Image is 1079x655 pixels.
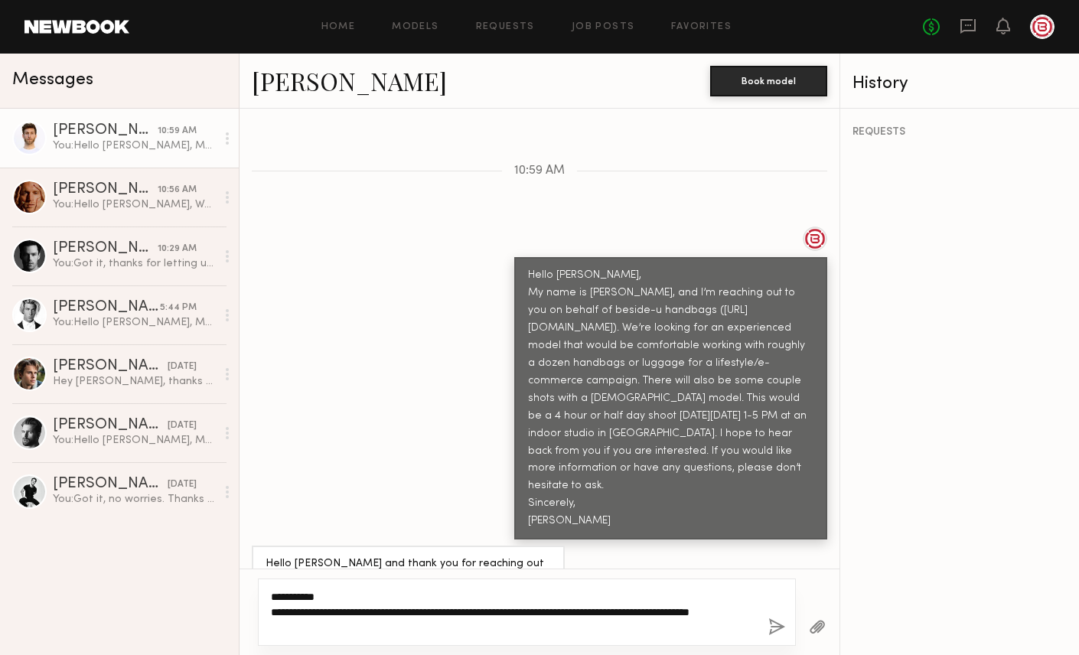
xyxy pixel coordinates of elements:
a: Favorites [671,22,732,32]
div: [PERSON_NAME] [53,418,168,433]
div: History [852,75,1067,93]
span: 10:59 AM [514,165,565,178]
span: Messages [12,71,93,89]
div: Hey [PERSON_NAME], thanks for reaching out! My rate for a half day is 1K. If that works for you p... [53,374,216,389]
div: You: Hello [PERSON_NAME], We can work with your $150/hr rate, so for 4 hours, $600. If that works... [53,197,216,212]
a: Home [321,22,356,32]
div: You: Got it, no worries. Thanks for letting us know. [53,492,216,507]
div: [PERSON_NAME] [53,123,158,138]
a: Requests [476,22,535,32]
div: [PERSON_NAME] [53,241,158,256]
div: You: Hello [PERSON_NAME], My name is [PERSON_NAME], and I’m reaching out to you on behalf of besi... [53,315,216,330]
div: 10:56 AM [158,183,197,197]
div: [DATE] [168,477,197,492]
div: Hello [PERSON_NAME], My name is [PERSON_NAME], and I’m reaching out to you on behalf of beside-u ... [528,267,813,530]
div: You: Got it, thanks for letting us know [53,256,216,271]
a: Book model [710,73,827,86]
div: [PERSON_NAME] [53,477,168,492]
div: You: Hello [PERSON_NAME], My name is [PERSON_NAME], and I’m reaching out to you on behalf of besi... [53,433,216,448]
button: Book model [710,66,827,96]
div: REQUESTS [852,127,1067,138]
div: You: Hello [PERSON_NAME], My name is [PERSON_NAME], and I’m reaching out to you on behalf of besi... [53,138,216,153]
a: Job Posts [572,22,635,32]
div: 5:44 PM [160,301,197,315]
div: 10:29 AM [158,242,197,256]
div: [DATE] [168,419,197,433]
a: [PERSON_NAME] [252,64,447,97]
div: [PERSON_NAME] [53,300,160,315]
div: [PERSON_NAME] [53,182,158,197]
div: [PERSON_NAME] [53,359,168,374]
div: 10:59 AM [158,124,197,138]
div: Hello [PERSON_NAME] and thank you for reaching out and considering me! I am interested and availa... [266,556,551,608]
div: [DATE] [168,360,197,374]
a: Models [392,22,438,32]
